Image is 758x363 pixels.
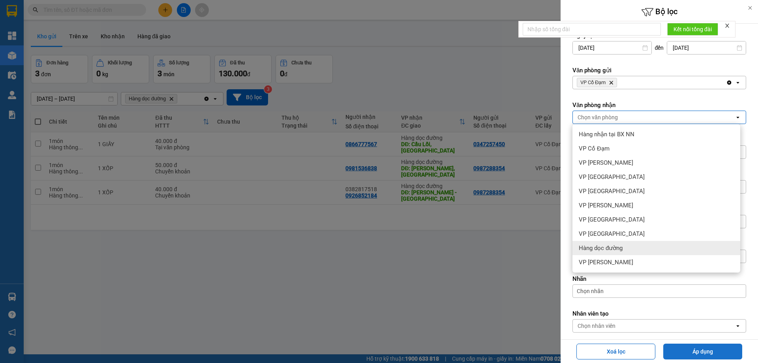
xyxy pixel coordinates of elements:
[655,44,664,52] span: đến
[674,25,712,34] span: Kết nối tổng đài
[579,145,610,152] span: VP Cổ Đạm
[619,79,619,87] input: Selected VP Cổ Đạm.
[572,275,746,283] label: Nhãn
[573,41,651,54] input: Select a date.
[561,6,758,18] h6: Bộ lọc
[572,101,746,109] label: Văn phòng nhận
[579,244,623,252] span: Hàng dọc đường
[579,187,645,195] span: VP [GEOGRAPHIC_DATA]
[724,23,730,28] span: close
[726,79,732,86] svg: Clear all
[580,79,606,86] span: VP Cổ Đạm
[576,344,655,359] button: Xoá lọc
[735,79,741,86] svg: open
[579,130,634,138] span: Hàng nhận tại BX NN
[663,344,742,359] button: Áp dụng
[735,114,741,120] svg: open
[578,322,615,330] div: Chọn nhân viên
[579,159,633,167] span: VP [PERSON_NAME]
[577,287,604,295] span: Chọn nhãn
[735,323,741,329] svg: open
[523,23,661,36] input: Nhập số tổng đài
[579,230,645,238] span: VP [GEOGRAPHIC_DATA]
[579,173,645,181] span: VP [GEOGRAPHIC_DATA]
[572,124,740,273] ul: Menu
[667,23,718,36] button: Kết nối tổng đài
[579,216,645,224] span: VP [GEOGRAPHIC_DATA]
[579,258,633,266] span: VP [PERSON_NAME]
[572,66,746,74] label: Văn phòng gửi
[577,78,617,87] span: VP Cổ Đạm, close by backspace
[609,80,614,85] svg: Delete
[579,201,633,209] span: VP [PERSON_NAME]
[578,113,618,121] div: Chọn văn phòng
[572,310,746,318] label: Nhân viên tạo
[667,41,746,54] input: Select a date.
